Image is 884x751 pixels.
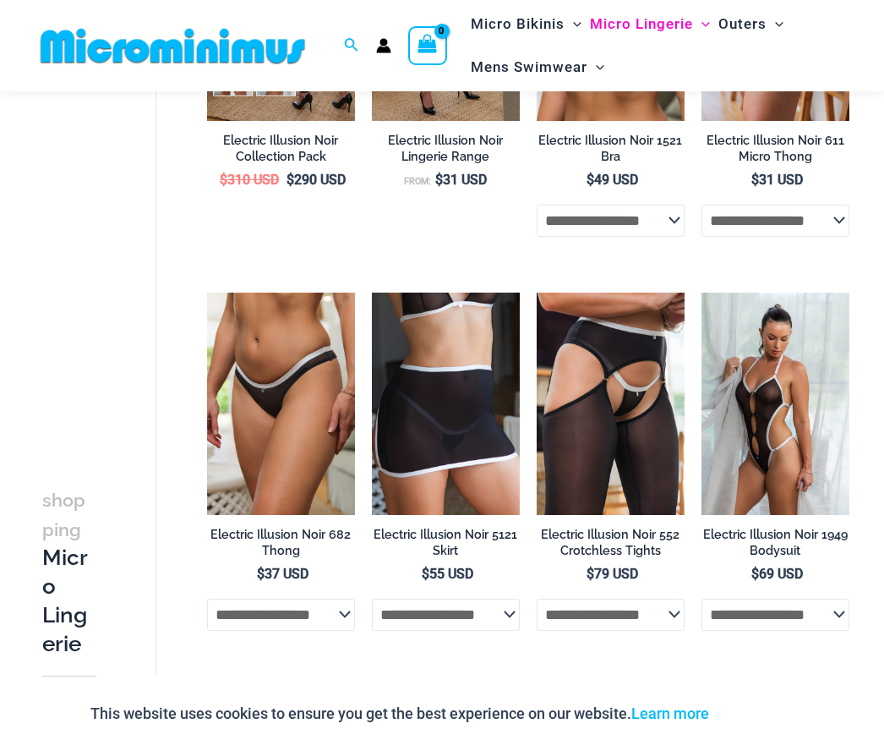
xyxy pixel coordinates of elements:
span: $ [751,172,759,188]
h2: Electric Illusion Noir 1949 Bodysuit [701,527,849,558]
img: Electric Illusion Noir 1949 Bodysuit 03 [701,293,849,515]
img: Electric Illusion Noir Skirt 02 [372,293,520,515]
button: Accept [722,693,794,734]
h2: Electric Illusion Noir 5121 Skirt [372,527,520,558]
bdi: 290 USD [286,172,346,188]
span: From: [404,176,431,187]
a: Electric Illusion Noir 1521 Bra [537,133,685,171]
span: $ [220,172,227,188]
a: Electric Illusion Noir 611 Micro Thong [701,133,849,171]
img: MM SHOP LOGO FLAT [34,27,312,65]
a: Electric Illusion Noir 1949 Bodysuit 03Electric Illusion Noir 1949 Bodysuit 04Electric Illusion N... [701,293,849,515]
span: Micro Bikinis [471,3,565,46]
a: Electric Illusion Noir 682 Thong 01Electric Illusion Noir 682 Thong 02Electric Illusion Noir 682 ... [207,293,355,515]
h2: Electric Illusion Noir 611 Micro Thong [701,133,849,164]
a: Account icon link [376,38,391,53]
a: Electric Illusion Noir 5121 Skirt [372,527,520,565]
bdi: 69 USD [751,566,803,582]
span: $ [587,172,594,188]
a: Micro BikinisMenu ToggleMenu Toggle [467,3,586,46]
h2: Electric Illusion Noir 682 Thong [207,527,355,558]
a: View Shopping Cart, empty [408,26,447,65]
a: Electric Illusion Noir Lingerie Range [372,133,520,171]
a: Electric Illusion Noir 1949 Bodysuit [701,527,849,565]
img: Electric Illusion Noir 1521 Bra 611 Micro 552 Tights 06 [537,293,685,515]
span: Menu Toggle [693,3,710,46]
bdi: 31 USD [751,172,803,188]
span: Outers [718,3,767,46]
span: $ [587,566,594,582]
span: $ [257,566,265,582]
a: OutersMenu ToggleMenu Toggle [714,3,788,46]
bdi: 55 USD [422,566,473,582]
span: $ [435,172,443,188]
span: Menu Toggle [767,3,783,46]
span: $ [751,566,759,582]
span: $ [422,566,429,582]
h2: Electric Illusion Noir 1521 Bra [537,133,685,164]
bdi: 310 USD [220,172,279,188]
h2: Electric Illusion Noir Collection Pack [207,133,355,164]
a: Electric Illusion Noir 1521 Bra 611 Micro 552 Tights 06Electric Illusion Noir 1521 Bra 611 Micro ... [537,293,685,515]
a: Mens SwimwearMenu ToggleMenu Toggle [467,46,608,89]
p: This website uses cookies to ensure you get the best experience on our website. [90,701,709,726]
bdi: 37 USD [257,566,308,582]
a: Electric Illusion Noir 682 Thong [207,527,355,565]
span: Mens Swimwear [471,46,587,89]
iframe: TrustedSite Certified [42,95,194,433]
span: Menu Toggle [587,46,604,89]
h2: Electric Illusion Noir Lingerie Range [372,133,520,164]
h3: Micro Lingerie [42,485,96,659]
a: Electric Illusion Noir Skirt 02Electric Illusion Noir 1521 Bra 611 Micro 5121 Skirt 01Electric Il... [372,293,520,515]
a: Search icon link [344,36,359,57]
bdi: 49 USD [587,172,638,188]
a: Micro LingerieMenu ToggleMenu Toggle [586,3,714,46]
span: shopping [42,490,85,540]
a: Electric Illusion Noir Collection Pack [207,133,355,171]
span: Micro Lingerie [590,3,693,46]
h2: Electric Illusion Noir 552 Crotchless Tights [537,527,685,558]
span: $ [286,172,294,188]
span: Menu Toggle [565,3,581,46]
a: Electric Illusion Noir 552 Crotchless Tights [537,527,685,565]
a: Learn more [631,704,709,722]
img: Electric Illusion Noir 682 Thong 01 [207,293,355,515]
bdi: 31 USD [435,172,487,188]
bdi: 79 USD [587,566,638,582]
